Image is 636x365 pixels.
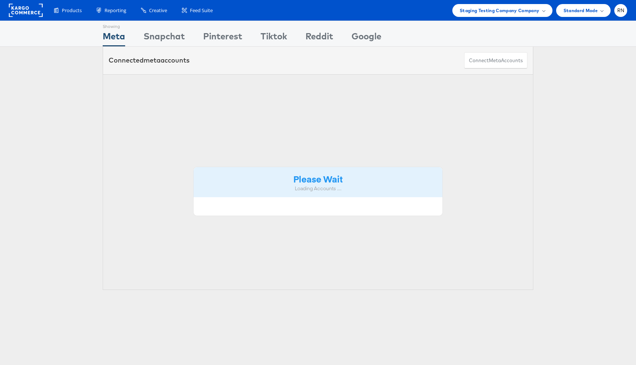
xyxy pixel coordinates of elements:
[105,7,126,14] span: Reporting
[617,8,625,13] span: RN
[199,185,437,192] div: Loading Accounts ....
[464,52,527,69] button: ConnectmetaAccounts
[190,7,213,14] span: Feed Suite
[460,7,540,14] span: Staging Testing Company Company
[261,30,287,46] div: Tiktok
[489,57,501,64] span: meta
[144,56,160,64] span: meta
[103,30,125,46] div: Meta
[109,56,190,65] div: Connected accounts
[563,7,598,14] span: Standard Mode
[62,7,82,14] span: Products
[149,7,167,14] span: Creative
[305,30,333,46] div: Reddit
[144,30,185,46] div: Snapchat
[351,30,381,46] div: Google
[103,21,125,30] div: Showing
[203,30,242,46] div: Pinterest
[293,173,343,185] strong: Please Wait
